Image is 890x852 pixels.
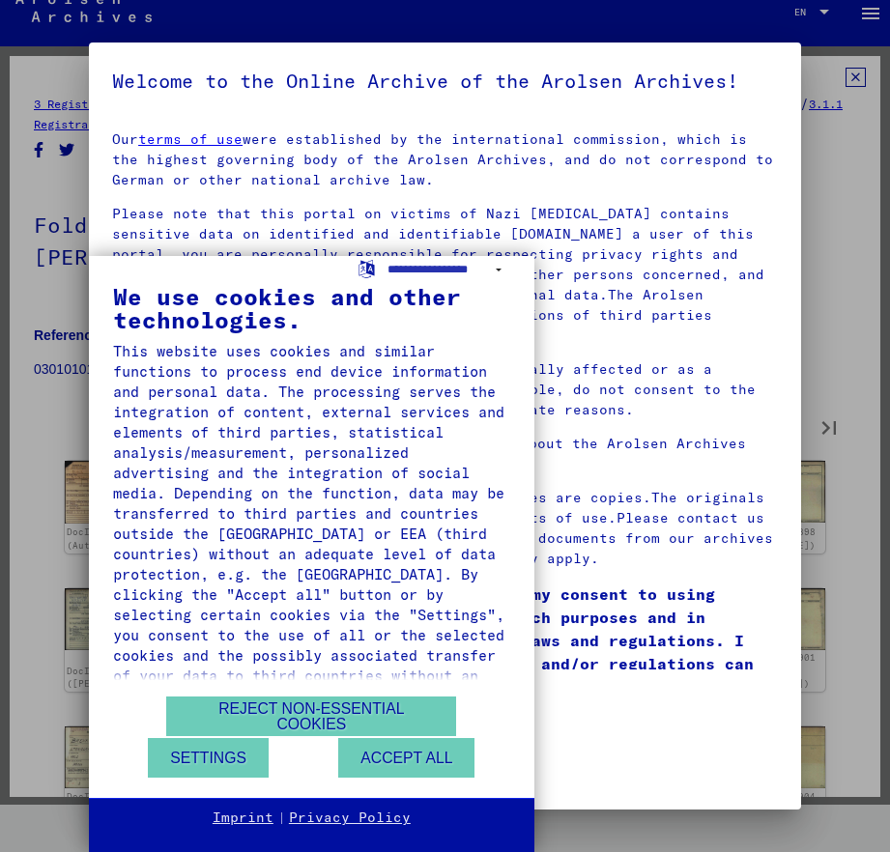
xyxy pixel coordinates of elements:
[213,809,273,828] a: Imprint
[166,696,456,736] button: Reject non-essential cookies
[113,285,510,331] div: We use cookies and other technologies.
[338,738,474,778] button: Accept all
[289,809,411,828] a: Privacy Policy
[148,738,269,778] button: Settings
[113,341,510,706] div: This website uses cookies and similar functions to process end device information and personal da...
